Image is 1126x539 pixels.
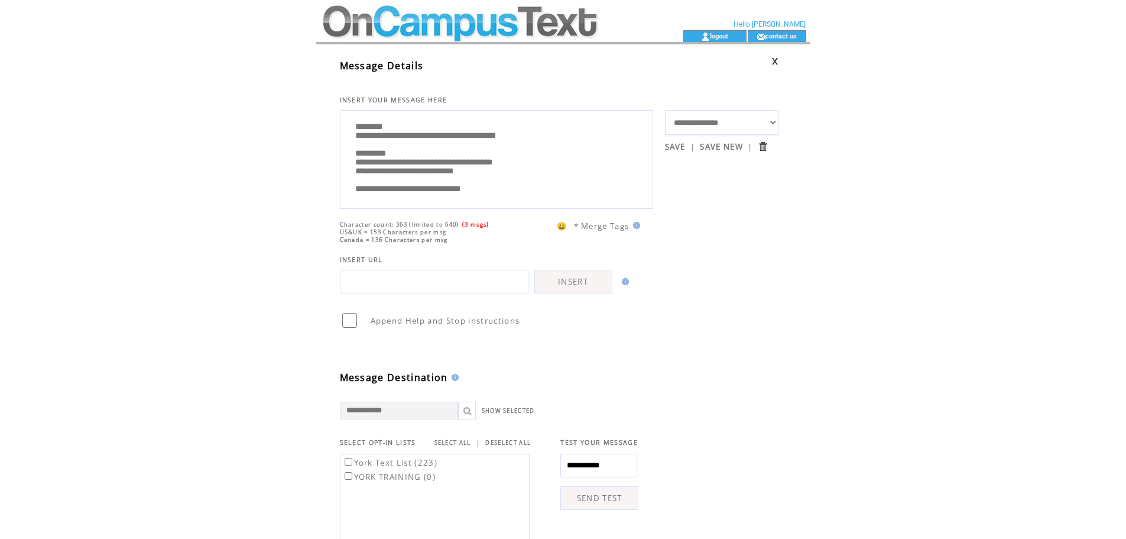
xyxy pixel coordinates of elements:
img: account_icon.gif [701,32,710,41]
span: INSERT URL [340,256,383,264]
a: logout [710,32,728,40]
input: YORK TRAINING (0) [345,472,352,480]
span: (3 msgs) [462,221,489,228]
a: INSERT [534,270,612,293]
span: Append Help and Stop instructions [371,315,520,326]
span: Hello [PERSON_NAME] [734,20,806,28]
span: US&UK = 153 Characters per msg [340,228,447,236]
input: Submit [757,141,768,152]
a: SEND TEST [560,486,638,510]
label: York Text List (223) [342,457,438,468]
span: INSERT YOUR MESSAGE HERE [340,96,447,104]
span: | [748,141,752,152]
span: Message Destination [340,371,448,384]
span: 😀 [557,221,567,231]
img: help.gif [448,374,459,381]
a: SAVE NEW [700,141,743,152]
a: SHOW SELECTED [482,407,535,415]
span: | [476,437,481,448]
img: help.gif [629,222,640,229]
a: SAVE [665,141,686,152]
label: YORK TRAINING (0) [342,472,436,482]
input: York Text List (223) [345,458,352,466]
a: DESELECT ALL [485,439,531,447]
span: SELECT OPT-IN LISTS [340,438,416,447]
img: help.gif [618,278,629,285]
span: Character count: 363 (limited to 640) [340,221,459,228]
a: SELECT ALL [434,439,471,447]
span: Canada = 136 Characters per msg [340,236,448,244]
a: contact us [765,32,797,40]
img: contact_us_icon.gif [757,32,765,41]
span: Message Details [340,59,424,72]
span: * Merge Tags [574,221,629,231]
span: | [690,141,695,152]
span: TEST YOUR MESSAGE [560,438,638,447]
